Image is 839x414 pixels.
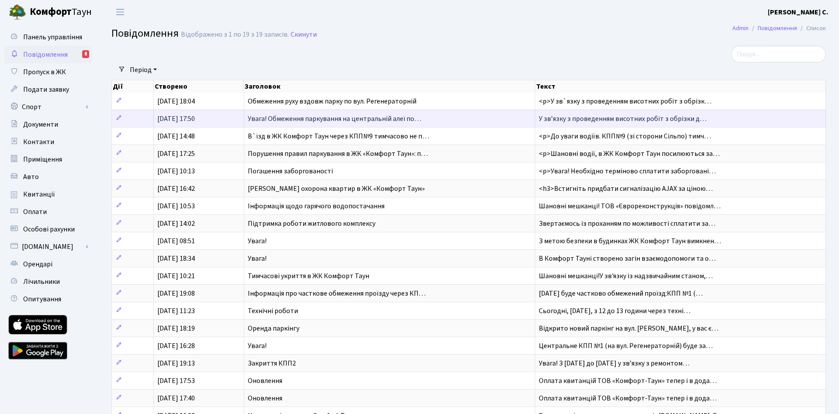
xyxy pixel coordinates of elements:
[82,50,89,58] div: 8
[157,236,195,246] span: [DATE] 08:51
[23,85,69,94] span: Подати заявку
[248,236,267,246] span: Увага!
[539,306,690,316] span: Сьогодні, [DATE], з 12 до 13 години через техні…
[30,5,92,20] span: Таун
[4,186,92,203] a: Квитанції
[4,133,92,151] a: Контакти
[109,5,131,19] button: Переключити навігацію
[248,324,299,333] span: Оренда паркінгу
[248,97,416,106] span: Обмеження руху вздовж парку по вул. Регенераторній
[23,207,47,217] span: Оплати
[539,166,716,176] span: <p>Увага! Необхідно терміново сплатити заборговані…
[157,393,195,403] span: [DATE] 17:40
[181,31,289,39] div: Відображено з 1 по 19 з 19 записів.
[539,376,717,386] span: Оплата квитанцій ТОВ «Комфорт-Таун» тепер і в дода…
[9,3,26,21] img: logo.png
[157,219,195,228] span: [DATE] 14:02
[157,201,195,211] span: [DATE] 10:53
[248,254,267,263] span: Увага!
[157,324,195,333] span: [DATE] 18:19
[731,46,826,62] input: Пошук...
[112,80,154,93] th: Дії
[157,254,195,263] span: [DATE] 18:34
[758,24,797,33] a: Повідомлення
[768,7,829,17] a: [PERSON_NAME] С.
[157,359,195,368] span: [DATE] 19:13
[4,28,92,46] a: Панель управління
[539,393,717,403] span: Оплата квитанцій ТОВ «Комфорт-Таун» тепер і в дода…
[248,341,267,351] span: Увага!
[535,80,826,93] th: Текст
[4,168,92,186] a: Авто
[4,151,92,168] a: Приміщення
[732,24,749,33] a: Admin
[4,255,92,273] a: Орендарі
[4,46,92,63] a: Повідомлення8
[248,166,333,176] span: Погашення заборгованості
[539,184,713,193] span: <h3>Встигніть придбати сигналізацію AJAX за ціною…
[248,114,421,124] span: Увага! Обмеження паркування на центральній алеї по…
[23,120,58,129] span: Документи
[157,97,195,106] span: [DATE] 18:04
[248,184,425,193] span: [PERSON_NAME] охорона квартир в ЖК «Комфорт Таун»
[539,149,720,159] span: <p>Шановні водії, в ЖК Комфорт Таун посилюються за…
[539,131,711,141] span: <p>До уваги водіїв. КПП№9 (зі сторони Сільпо) тимч…
[157,271,195,281] span: [DATE] 10:21
[248,131,429,141] span: В`їзд в ЖК Комфорт Таун через КПП№9 тимчасово не п…
[291,31,317,39] a: Скинути
[248,376,282,386] span: Оновлення
[23,190,55,199] span: Квитанції
[719,19,839,38] nav: breadcrumb
[157,166,195,176] span: [DATE] 10:13
[539,289,703,298] span: [DATE] буде частково обмежений проїзд:КПП №1 (…
[23,32,82,42] span: Панель управління
[157,289,195,298] span: [DATE] 19:08
[539,359,690,368] span: Увага! З [DATE] до [DATE] у зв’язку з ремонтом…
[539,201,721,211] span: Шановні мешканці! ТОВ «Єврореконструкція» повідомл…
[23,224,75,234] span: Особові рахунки
[4,273,92,290] a: Лічильники
[23,50,68,59] span: Повідомлення
[248,271,369,281] span: Тимчасові укриття в ЖК Комфорт Таун
[157,376,195,386] span: [DATE] 17:53
[23,294,61,304] span: Опитування
[797,24,826,33] li: Список
[4,221,92,238] a: Особові рахунки
[539,236,721,246] span: З метою безпеки в будинках ЖК Комфорт Таун вимкнен…
[248,149,428,159] span: Порушення правил паркування в ЖК «Комфорт Таун»: п…
[111,26,179,41] span: Повідомлення
[248,306,298,316] span: Технічні роботи
[23,172,39,182] span: Авто
[539,341,713,351] span: Центральне КПП №1 (на вул. Регенераторній) буде за…
[23,277,60,286] span: Лічильники
[154,80,244,93] th: Створено
[4,203,92,221] a: Оплати
[157,149,195,159] span: [DATE] 17:25
[4,238,92,255] a: [DOMAIN_NAME]
[30,5,72,19] b: Комфорт
[244,80,535,93] th: Заголовок
[248,359,296,368] span: Закриття КПП2
[248,219,375,228] span: Підтримка роботи житлового комплексу
[23,259,52,269] span: Орендарі
[23,155,62,164] span: Приміщення
[157,341,195,351] span: [DATE] 16:28
[539,324,718,333] span: Відкрито новий паркінг на вул. [PERSON_NAME], у вас є…
[248,201,385,211] span: Інформація щодо гарячого водопостачання
[248,393,282,403] span: Оновлення
[248,289,426,298] span: Інформація про часткове обмеження проїзду через КП…
[126,62,160,77] a: Період
[4,81,92,98] a: Подати заявку
[539,97,711,106] span: <p>У зв`язку з проведенням висотних робіт з обрізк…
[539,219,715,228] span: Звертаємось із проханням по можливості сплатити за…
[4,63,92,81] a: Пропуск в ЖК
[157,184,195,193] span: [DATE] 16:42
[157,131,195,141] span: [DATE] 14:48
[539,271,713,281] span: Шановні мешканці!У зв'язку із надзвичайним станом,…
[23,137,54,147] span: Контакти
[23,67,66,77] span: Пропуск в ЖК
[539,114,707,124] span: У звʼязку з проведенням висотних робіт з обрізки д…
[539,254,716,263] span: В Комфорт Тауні створено загін взаємодопомоги та о…
[4,290,92,308] a: Опитування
